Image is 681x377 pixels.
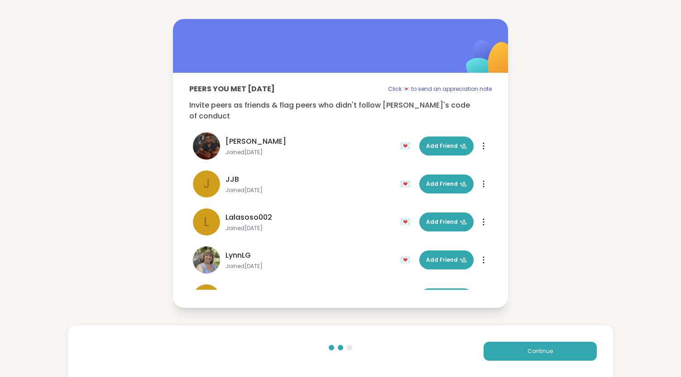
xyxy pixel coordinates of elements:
span: JJB [225,174,239,185]
span: Add Friend [426,180,467,188]
span: L [204,212,209,231]
p: Click 💌 to send an appreciation note [388,84,492,94]
span: Continue [528,347,553,355]
button: Add Friend [419,174,474,193]
p: Invite peers as friends & flag peers who didn't follow [PERSON_NAME]'s code of conduct [189,100,492,122]
span: Add Friend [426,256,467,264]
span: J [203,174,210,193]
span: Joined [DATE] [225,187,395,194]
span: Joined [DATE] [225,263,395,270]
p: Peers you met [DATE] [189,84,275,94]
div: 💌 [400,253,414,267]
div: 💌 [400,139,414,153]
span: Joined [DATE] [225,225,395,232]
img: LynnLG [193,246,220,273]
span: i [205,288,208,307]
span: iCHOOSEtodothework [225,288,293,299]
span: Lalasoso002 [225,212,272,223]
div: 💌 [400,215,414,229]
button: Add Friend [419,212,474,231]
span: Joined [DATE] [225,149,395,156]
img: Anchit [193,132,220,160]
button: Add Friend [419,288,474,307]
span: Add Friend [426,142,467,150]
img: ShareWell Logomark [445,16,535,106]
button: Add Friend [419,250,474,269]
span: [PERSON_NAME] [225,136,286,147]
span: Add Friend [426,218,467,226]
button: Continue [484,342,597,361]
div: 💌 [400,177,414,191]
span: LynnLG [225,250,251,261]
button: Add Friend [419,137,474,156]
